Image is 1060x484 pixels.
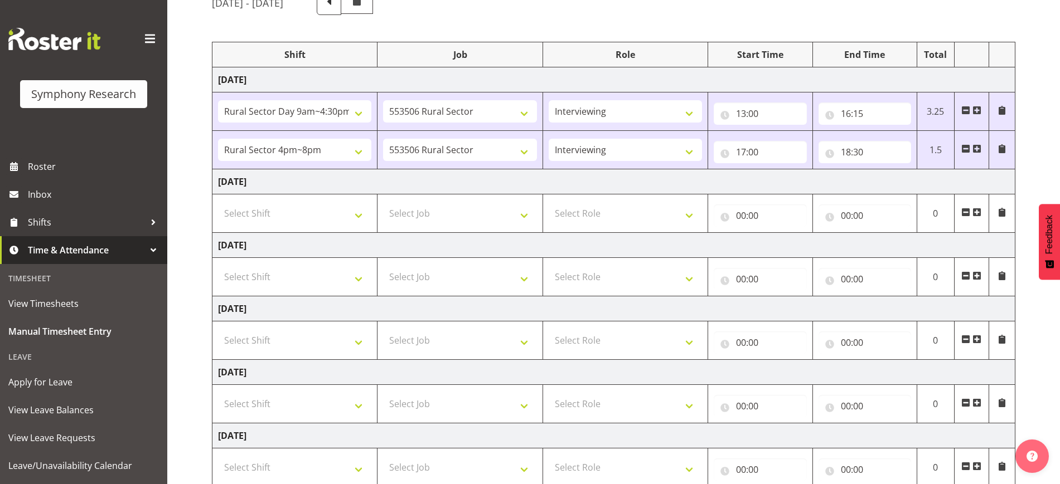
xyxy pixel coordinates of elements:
td: [DATE] [212,233,1015,258]
input: Click to select... [819,331,911,354]
div: Start Time [714,48,806,61]
a: Manual Timesheet Entry [3,317,164,345]
td: [DATE] [212,360,1015,385]
td: 0 [917,321,954,360]
input: Click to select... [714,141,806,163]
div: Leave [3,345,164,368]
a: View Leave Requests [3,424,164,452]
td: 0 [917,385,954,423]
input: Click to select... [819,395,911,417]
input: Click to select... [714,395,806,417]
input: Click to select... [714,204,806,227]
img: help-xxl-2.png [1027,451,1038,462]
div: Role [549,48,702,61]
span: Inbox [28,186,162,203]
td: 3.25 [917,92,954,131]
td: [DATE] [212,169,1015,194]
td: [DATE] [212,423,1015,448]
span: View Timesheets [8,295,159,312]
input: Click to select... [714,268,806,290]
a: View Timesheets [3,290,164,317]
div: Total [923,48,948,61]
span: View Leave Requests [8,429,159,446]
div: Symphony Research [31,86,136,102]
input: Click to select... [819,141,911,163]
input: Click to select... [819,204,911,227]
span: Manual Timesheet Entry [8,323,159,340]
input: Click to select... [819,458,911,481]
a: View Leave Balances [3,396,164,424]
input: Click to select... [714,102,806,125]
span: Leave/Unavailability Calendar [8,457,159,474]
span: Shifts [28,214,145,231]
div: Job [383,48,536,61]
span: View Leave Balances [8,402,159,418]
td: 1.5 [917,131,954,169]
span: Roster [28,158,162,175]
span: Time & Attendance [28,242,145,258]
img: Rosterit website logo [8,28,100,50]
input: Click to select... [819,268,911,290]
input: Click to select... [714,458,806,481]
div: Shift [218,48,371,61]
td: 0 [917,258,954,296]
a: Leave/Unavailability Calendar [3,452,164,480]
span: Apply for Leave [8,374,159,390]
input: Click to select... [819,102,911,125]
div: End Time [819,48,911,61]
div: Timesheet [3,267,164,290]
input: Click to select... [714,331,806,354]
button: Feedback - Show survey [1039,204,1060,280]
td: 0 [917,194,954,233]
td: [DATE] [212,296,1015,321]
td: [DATE] [212,67,1015,92]
span: Feedback [1044,215,1054,254]
a: Apply for Leave [3,368,164,396]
